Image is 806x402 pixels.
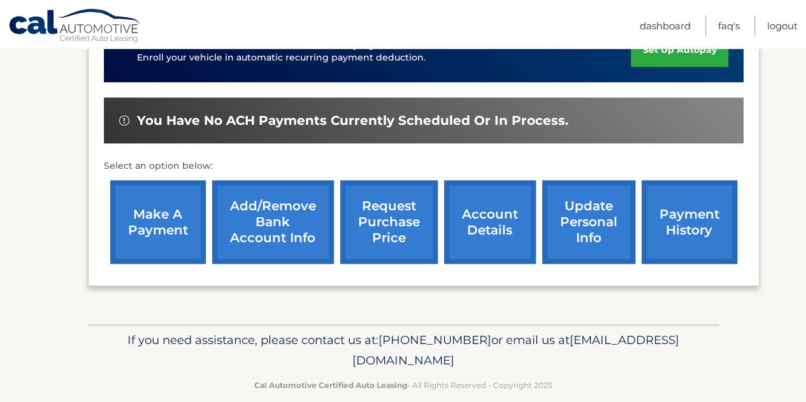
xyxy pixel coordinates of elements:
[542,180,635,264] a: update personal info
[137,51,631,65] p: Enroll your vehicle in automatic recurring payment deduction.
[104,159,744,174] p: Select an option below:
[642,180,737,264] a: payment history
[96,378,710,392] p: - All Rights Reserved - Copyright 2025
[718,15,740,36] a: FAQ's
[8,8,142,45] a: Cal Automotive
[254,380,407,390] strong: Cal Automotive Certified Auto Leasing
[119,115,129,126] img: alert-white.svg
[110,180,206,264] a: make a payment
[640,15,691,36] a: Dashboard
[96,330,710,371] p: If you need assistance, please contact us at: or email us at
[340,180,438,264] a: request purchase price
[137,113,568,129] span: You have no ACH payments currently scheduled or in process.
[352,333,679,368] span: [EMAIL_ADDRESS][DOMAIN_NAME]
[767,15,798,36] a: Logout
[378,333,491,347] span: [PHONE_NUMBER]
[444,180,536,264] a: account details
[631,33,728,67] a: set up autopay
[212,180,334,264] a: Add/Remove bank account info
